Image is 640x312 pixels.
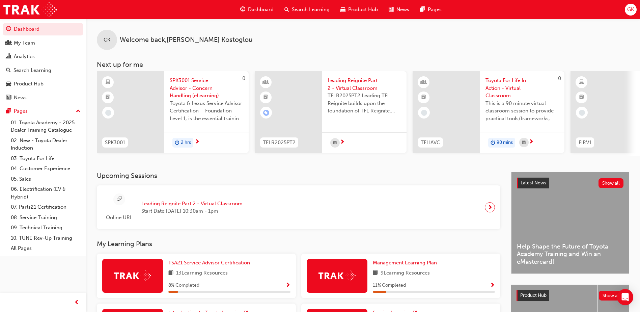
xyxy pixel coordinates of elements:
[3,78,83,90] a: Product Hub
[340,139,345,146] span: next-icon
[263,78,268,87] span: learningResourceType_INSTRUCTOR_LED-icon
[488,203,493,212] span: next-icon
[170,77,243,100] span: SPK3001 Service Advisor - Concern Handling (eLearning)
[176,269,228,278] span: 13 Learning Resources
[105,110,111,116] span: learningRecordVerb_NONE-icon
[579,93,584,102] span: booktick-icon
[141,200,243,208] span: Leading Reignite Part 2 - Virtual Classroom
[102,214,136,222] span: Online URL
[240,5,245,14] span: guage-icon
[373,269,378,278] span: book-icon
[579,78,584,87] span: learningResourceType_ELEARNING-icon
[292,6,330,14] span: Search Learning
[6,95,11,101] span: news-icon
[617,289,633,305] div: Open Intercom Messenger
[485,77,559,100] span: Toyota For Life In Action - Virtual Classroom
[8,223,83,233] a: 09. Technical Training
[242,75,245,81] span: 0
[97,71,249,153] a: 0SPK3001SPK3001 Service Advisor - Concern Handling (eLearning)Toyota & Lexus Service Advisor Cert...
[8,135,83,153] a: 02. New - Toyota Dealer Induction
[8,174,83,184] a: 05. Sales
[522,138,526,147] span: calendar-icon
[421,78,426,87] span: learningResourceType_INSTRUCTOR_LED-icon
[517,290,624,301] a: Product HubShow all
[517,178,623,188] a: Latest NewsShow all
[335,3,383,17] a: car-iconProduct Hub
[248,6,274,14] span: Dashboard
[8,153,83,164] a: 03. Toyota For Life
[625,4,637,16] button: GK
[175,138,179,147] span: duration-icon
[3,105,83,118] button: Pages
[106,78,110,87] span: learningResourceType_ELEARNING-icon
[389,5,394,14] span: news-icon
[6,40,11,46] span: people-icon
[13,67,51,74] div: Search Learning
[497,139,513,147] span: 90 mins
[285,283,290,289] span: Show Progress
[6,108,11,114] span: pages-icon
[14,94,27,102] div: News
[3,22,83,105] button: DashboardMy TeamAnalyticsSearch LearningProduct HubNews
[8,212,83,223] a: 08. Service Training
[106,93,110,102] span: booktick-icon
[3,2,57,17] img: Trak
[421,110,427,116] span: learningRecordVerb_NONE-icon
[396,6,409,14] span: News
[348,6,378,14] span: Product Hub
[285,281,290,290] button: Show Progress
[255,71,407,153] a: TFLR2025PT2Leading Reignite Part 2 - Virtual ClassroomTFLR2025PT2 Leading TFL Reignite builds upo...
[627,6,634,14] span: GK
[263,110,269,116] span: learningRecordVerb_ENROLL-icon
[114,270,151,281] img: Trak
[263,139,296,147] span: TFLR2025PT2
[168,269,173,278] span: book-icon
[74,298,79,307] span: prev-icon
[3,37,83,49] a: My Team
[3,92,83,104] a: News
[86,61,640,69] h3: Next up for me
[168,282,199,289] span: 8 % Completed
[491,138,495,147] span: duration-icon
[279,3,335,17] a: search-iconSearch Learning
[14,107,28,115] div: Pages
[413,71,564,153] a: 0TFLIAVCToyota For Life In Action - Virtual ClassroomThis is a 90 minute virtual classroom sessio...
[428,6,442,14] span: Pages
[421,139,440,147] span: TFLIAVC
[181,139,191,147] span: 2 hrs
[333,139,337,147] span: calendar-icon
[521,180,546,186] span: Latest News
[6,68,11,74] span: search-icon
[511,172,629,274] a: Latest NewsShow allHelp Shape the Future of Toyota Academy Training and Win an eMastercard!
[8,118,83,135] a: 01. Toyota Academy - 2025 Dealer Training Catalogue
[318,270,356,281] img: Trak
[102,191,495,224] a: Online URLLeading Reignite Part 2 - Virtual ClassroomStart Date:[DATE] 10:30am - 1pm
[141,207,243,215] span: Start Date: [DATE] 10:30am - 1pm
[3,23,83,35] a: Dashboard
[8,233,83,243] a: 10. TUNE Rev-Up Training
[195,139,200,145] span: next-icon
[373,282,406,289] span: 11 % Completed
[490,281,495,290] button: Show Progress
[97,240,500,248] h3: My Learning Plans
[529,139,534,145] span: next-icon
[490,283,495,289] span: Show Progress
[3,64,83,77] a: Search Learning
[105,139,125,147] span: SPK3001
[284,5,289,14] span: search-icon
[520,292,547,298] span: Product Hub
[383,3,415,17] a: news-iconNews
[8,163,83,174] a: 04. Customer Experience
[558,75,561,81] span: 0
[381,269,430,278] span: 9 Learning Resources
[517,243,623,266] span: Help Shape the Future of Toyota Academy Training and Win an eMastercard!
[117,195,122,204] span: sessionType_ONLINE_URL-icon
[373,259,440,267] a: Management Learning Plan
[168,260,250,266] span: TSA21 Service Advisor Certification
[8,202,83,212] a: 07. Parts21 Certification
[599,178,624,188] button: Show all
[263,93,268,102] span: booktick-icon
[6,54,11,60] span: chart-icon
